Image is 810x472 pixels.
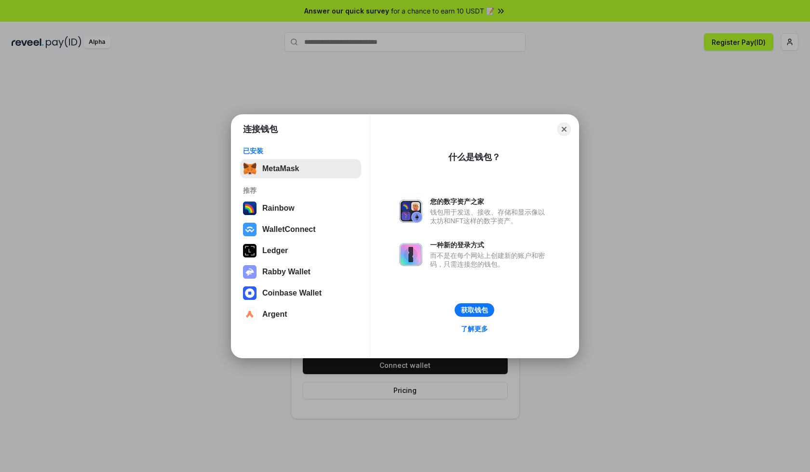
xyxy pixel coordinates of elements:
[243,186,358,195] div: 推荐
[262,164,299,173] div: MetaMask
[243,265,256,279] img: svg+xml,%3Csvg%20xmlns%3D%22http%3A%2F%2Fwww.w3.org%2F2000%2Fsvg%22%20fill%3D%22none%22%20viewBox...
[240,199,361,218] button: Rainbow
[262,310,287,319] div: Argent
[243,223,256,236] img: svg+xml,%3Csvg%20width%3D%2228%22%20height%3D%2228%22%20viewBox%3D%220%200%2028%2028%22%20fill%3D...
[243,162,256,175] img: svg+xml,%3Csvg%20fill%3D%22none%22%20height%3D%2233%22%20viewBox%3D%220%200%2035%2033%22%20width%...
[430,197,550,206] div: 您的数字资产之家
[262,246,288,255] div: Ledger
[243,286,256,300] img: svg+xml,%3Csvg%20width%3D%2228%22%20height%3D%2228%22%20viewBox%3D%220%200%2028%2028%22%20fill%3D...
[399,200,422,223] img: svg+xml,%3Csvg%20xmlns%3D%22http%3A%2F%2Fwww.w3.org%2F2000%2Fsvg%22%20fill%3D%22none%22%20viewBox...
[262,289,322,297] div: Coinbase Wallet
[461,324,488,333] div: 了解更多
[240,220,361,239] button: WalletConnect
[455,303,494,317] button: 获取钱包
[455,323,494,335] a: 了解更多
[448,151,500,163] div: 什么是钱包？
[240,262,361,282] button: Rabby Wallet
[399,243,422,266] img: svg+xml,%3Csvg%20xmlns%3D%22http%3A%2F%2Fwww.w3.org%2F2000%2Fsvg%22%20fill%3D%22none%22%20viewBox...
[240,159,361,178] button: MetaMask
[557,122,571,136] button: Close
[262,225,316,234] div: WalletConnect
[430,251,550,269] div: 而不是在每个网站上创建新的账户和密码，只需连接您的钱包。
[243,123,278,135] h1: 连接钱包
[461,306,488,314] div: 获取钱包
[430,208,550,225] div: 钱包用于发送、接收、存储和显示像以太坊和NFT这样的数字资产。
[262,204,295,213] div: Rainbow
[243,308,256,321] img: svg+xml,%3Csvg%20width%3D%2228%22%20height%3D%2228%22%20viewBox%3D%220%200%2028%2028%22%20fill%3D...
[240,305,361,324] button: Argent
[243,147,358,155] div: 已安装
[430,241,550,249] div: 一种新的登录方式
[262,268,310,276] div: Rabby Wallet
[240,283,361,303] button: Coinbase Wallet
[240,241,361,260] button: Ledger
[243,244,256,257] img: svg+xml,%3Csvg%20xmlns%3D%22http%3A%2F%2Fwww.w3.org%2F2000%2Fsvg%22%20width%3D%2228%22%20height%3...
[243,202,256,215] img: svg+xml,%3Csvg%20width%3D%22120%22%20height%3D%22120%22%20viewBox%3D%220%200%20120%20120%22%20fil...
